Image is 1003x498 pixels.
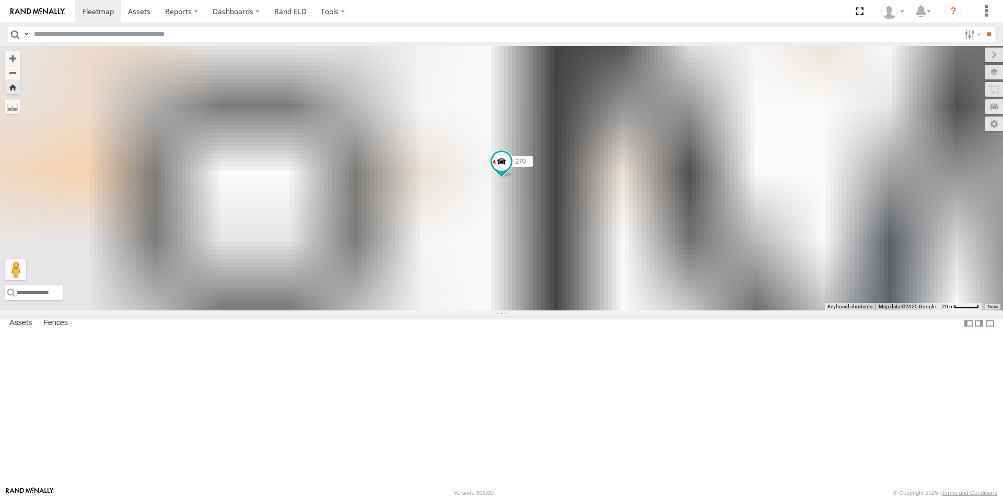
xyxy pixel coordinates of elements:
span: Map data ©2025 Google [879,304,936,309]
label: Dock Summary Table to the Left [963,316,974,331]
label: Search Filter Options [960,27,983,42]
img: rand-logo.svg [10,8,65,15]
a: Terms (opens in new tab) [987,304,998,308]
a: Visit our Website [6,488,54,498]
label: Assets [4,316,37,331]
label: Hide Summary Table [985,316,995,331]
button: Zoom Home [5,80,20,94]
i: ? [945,3,962,20]
button: Keyboard shortcuts [827,303,872,310]
label: Search Query [22,27,30,42]
label: Measure [5,99,20,114]
button: Map Scale: 20 m per 44 pixels [939,303,982,310]
label: Dock Summary Table to the Right [974,316,984,331]
div: Mary Lewis [878,4,908,19]
label: Map Settings [985,117,1003,131]
button: Zoom out [5,65,20,80]
button: Zoom in [5,51,20,65]
div: Version: 306.00 [454,490,494,496]
span: 20 m [942,304,954,309]
label: Fences [38,316,73,331]
button: Drag Pegman onto the map to open Street View [5,259,26,280]
div: © Copyright 2025 - [893,490,997,496]
span: 270 [515,158,526,165]
a: Terms and Conditions [942,490,997,496]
